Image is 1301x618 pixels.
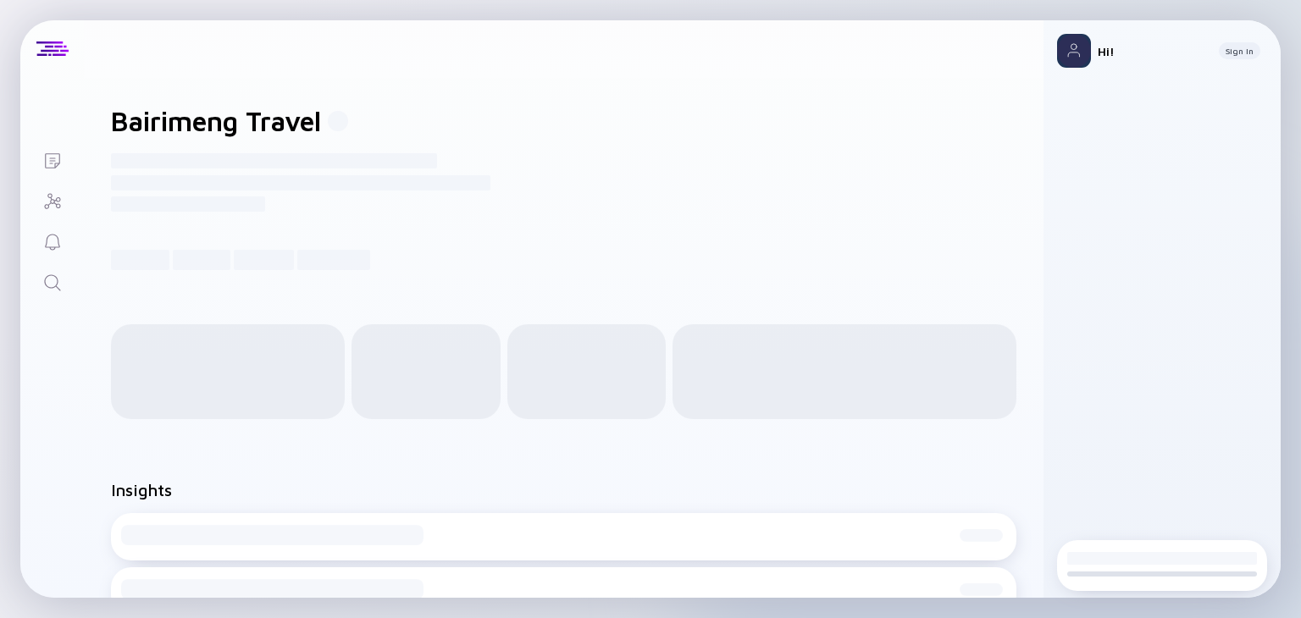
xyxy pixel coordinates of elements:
h2: Insights [111,480,172,499]
a: Investor Map [20,179,84,220]
img: Profile Picture [1057,34,1091,68]
div: Hi! [1098,44,1205,58]
a: Lists [20,139,84,179]
button: Sign In [1219,42,1260,59]
a: Reminders [20,220,84,261]
h1: Bairimeng Travel [111,105,321,137]
a: Search [20,261,84,301]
